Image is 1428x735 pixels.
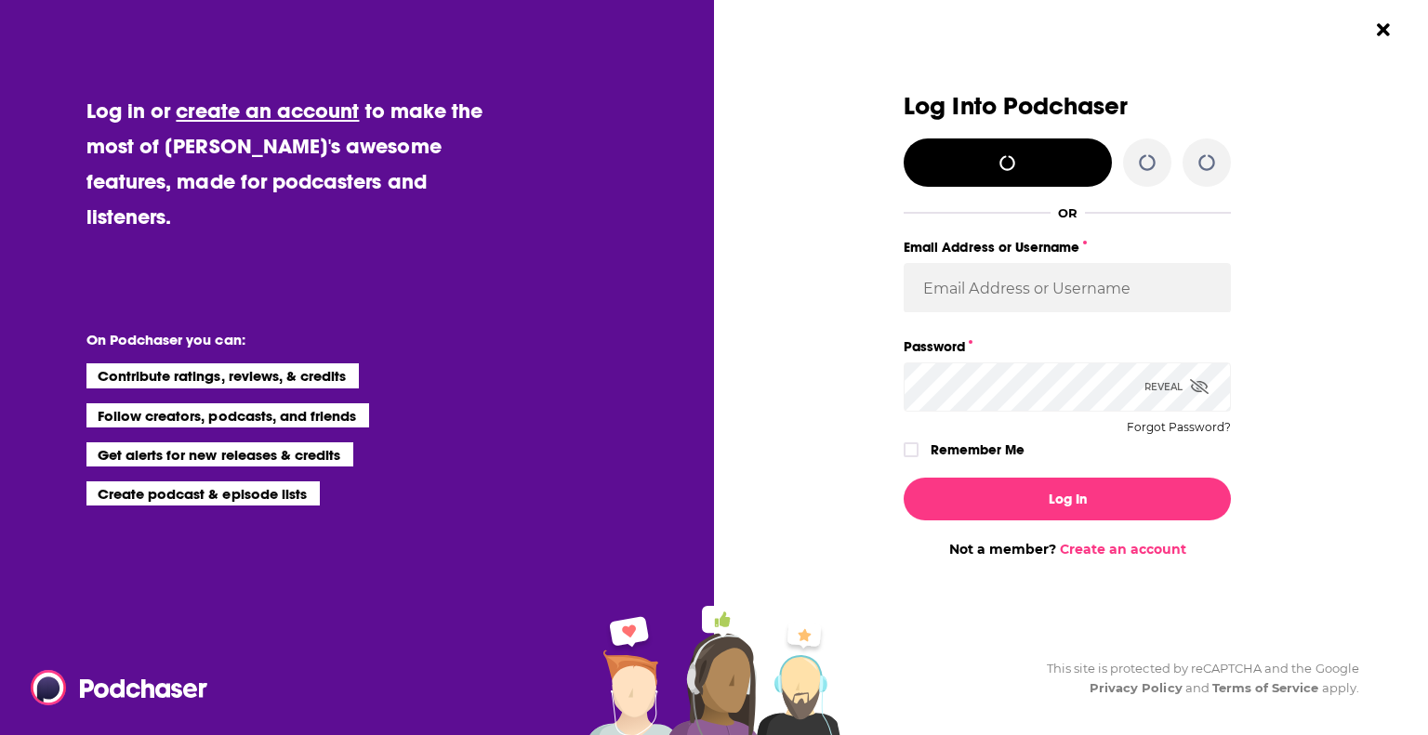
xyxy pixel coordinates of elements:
[31,670,209,705] img: Podchaser - Follow, Share and Rate Podcasts
[86,403,370,427] li: Follow creators, podcasts, and friends
[86,363,360,387] li: Contribute ratings, reviews, & credits
[904,235,1231,259] label: Email Address or Username
[1090,680,1183,695] a: Privacy Policy
[86,331,458,348] li: On Podchaser you can:
[86,442,353,466] li: Get alerts for new releases & credits
[86,481,320,505] li: Create podcast & episode lists
[1144,362,1209,412] div: Reveal
[1060,541,1186,558] a: Create an account
[176,98,359,124] a: create an account
[1032,659,1359,698] div: This site is protected by reCAPTCHA and the Google and apply.
[1127,421,1231,434] button: Forgot Password?
[904,541,1231,558] div: Not a member?
[1366,12,1401,47] button: Close Button
[1212,680,1319,695] a: Terms of Service
[1058,205,1078,220] div: OR
[904,93,1231,120] h3: Log Into Podchaser
[931,438,1025,462] label: Remember Me
[904,263,1231,313] input: Email Address or Username
[904,478,1231,520] button: Log In
[904,335,1231,359] label: Password
[31,670,194,705] a: Podchaser - Follow, Share and Rate Podcasts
